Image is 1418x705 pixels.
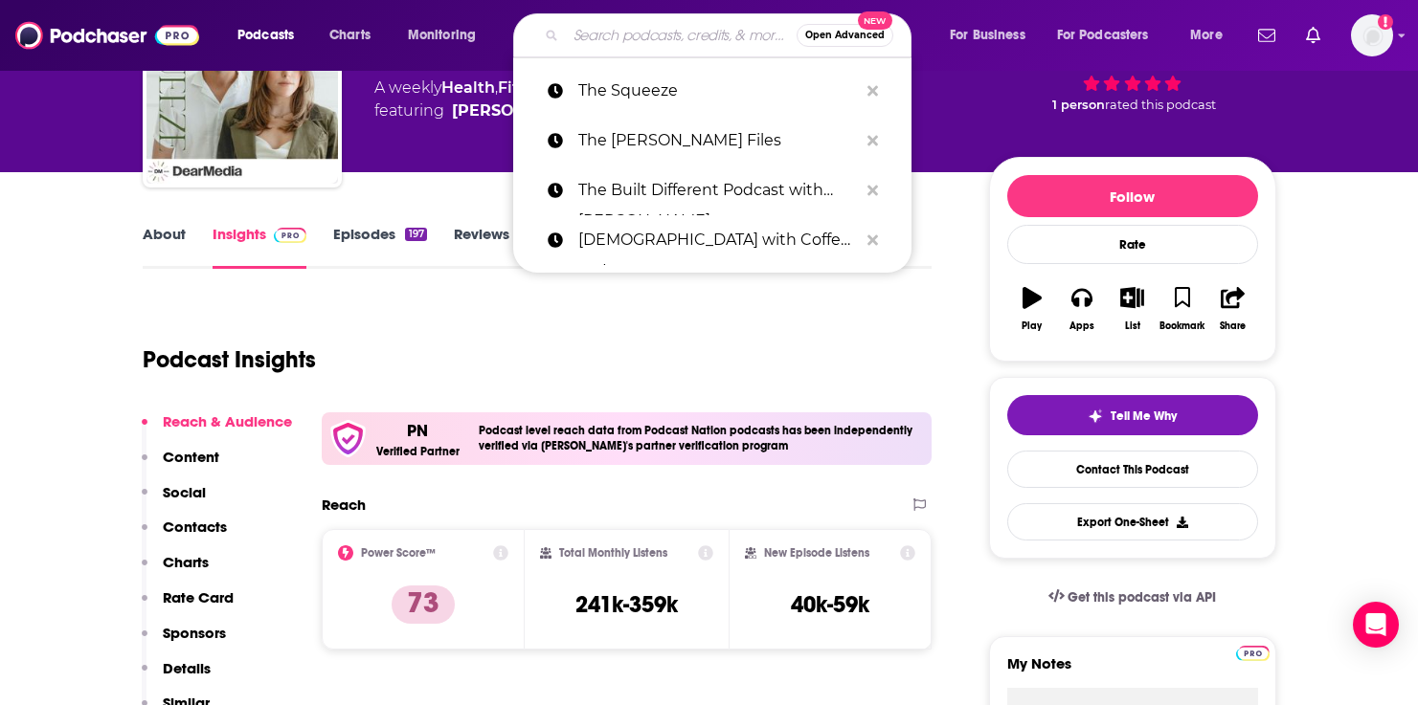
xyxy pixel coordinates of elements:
p: 73 [392,585,455,624]
p: Contacts [163,518,227,536]
p: The Squeeze [578,66,858,116]
span: For Business [950,22,1025,49]
span: Get this podcast via API [1068,589,1216,606]
button: Contacts [142,518,227,553]
div: Apps [1069,320,1094,332]
h2: New Episode Listens [764,546,869,560]
a: The [PERSON_NAME] Files [513,116,912,165]
img: User Profile [1351,14,1393,56]
h1: Podcast Insights [143,345,316,374]
div: 197 [405,228,426,241]
img: Podchaser Pro [1236,646,1270,661]
a: Health [441,78,495,97]
button: Open AdvancedNew [797,24,893,47]
button: Play [1007,275,1057,343]
button: Export One-Sheet [1007,503,1258,540]
a: Show notifications dropdown [1250,19,1283,52]
h2: Reach [322,496,366,514]
span: Podcasts [237,22,294,49]
h2: Power Score™ [361,546,436,560]
span: More [1190,22,1223,49]
div: Open Intercom Messenger [1353,602,1399,648]
button: open menu [1045,20,1177,51]
button: Charts [142,553,209,588]
div: Bookmark [1159,320,1204,332]
a: About [143,225,186,269]
span: Logged in as sschroeder [1351,14,1393,56]
p: Sponsors [163,624,226,642]
span: Tell Me Why [1111,408,1177,424]
span: , [495,78,498,97]
input: Search podcasts, credits, & more... [566,20,797,51]
div: Search podcasts, credits, & more... [531,13,930,57]
span: Monitoring [408,22,476,49]
p: The Built Different Podcast with Dr. Zach Clinton [578,165,858,215]
button: Rate Card [142,588,234,624]
a: Reviews [454,225,509,269]
button: List [1107,275,1157,343]
div: A weekly podcast [374,77,771,122]
p: Social [163,483,206,501]
img: Podchaser Pro [274,228,307,243]
button: Bookmark [1158,275,1207,343]
svg: Add a profile image [1378,14,1393,30]
a: Contact This Podcast [1007,451,1258,488]
img: tell me why sparkle [1088,408,1103,424]
div: List [1125,320,1140,332]
button: open menu [394,20,501,51]
a: Taylor Lautner [452,99,589,122]
h4: Podcast level reach data from Podcast Nation podcasts has been independently verified via [PERSON... [479,424,925,452]
a: Show notifications dropdown [1298,19,1328,52]
button: tell me why sparkleTell Me Why [1007,395,1258,435]
div: Play [1022,320,1042,332]
button: Reach & Audience [142,412,292,448]
button: Show profile menu [1351,14,1393,56]
img: Podchaser - Follow, Share and Rate Podcasts [15,17,199,54]
a: Pro website [1236,643,1270,661]
span: Open Advanced [805,31,885,40]
a: Episodes197 [333,225,426,269]
p: PN [407,420,428,441]
p: Details [163,659,211,677]
button: Sponsors [142,624,226,659]
p: Rate Card [163,588,234,606]
div: Rate [1007,225,1258,264]
p: Reach & Audience [163,412,292,430]
a: The Squeeze [513,66,912,116]
a: The Built Different Podcast with [PERSON_NAME] [513,165,912,215]
button: Apps [1057,275,1107,343]
a: [DEMOGRAPHIC_DATA] with Coffee on Ice [513,215,912,265]
a: Charts [317,20,382,51]
p: Content [163,448,219,466]
a: Fitness [498,78,554,97]
button: Social [142,483,206,518]
span: For Podcasters [1057,22,1149,49]
h3: 40k-59k [791,590,869,619]
p: The Viall Files [578,116,858,165]
h5: Verified Partner [376,446,460,457]
h3: 241k-359k [575,590,678,619]
div: Share [1220,320,1246,332]
button: Share [1207,275,1257,343]
p: Christ with Coffee on Ice [578,215,858,265]
p: Charts [163,553,209,571]
span: rated this podcast [1105,98,1216,112]
button: Details [142,659,211,694]
img: verfied icon [329,420,367,457]
span: featuring [374,99,771,122]
span: 1 person [1052,98,1105,112]
label: My Notes [1007,654,1258,688]
button: Content [142,448,219,483]
button: open menu [224,20,319,51]
h2: Total Monthly Listens [559,546,667,560]
span: Charts [329,22,371,49]
button: Follow [1007,175,1258,217]
span: New [858,11,892,30]
button: open menu [936,20,1049,51]
a: InsightsPodchaser Pro [213,225,307,269]
a: Get this podcast via API [1033,574,1232,621]
button: open menu [1177,20,1247,51]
